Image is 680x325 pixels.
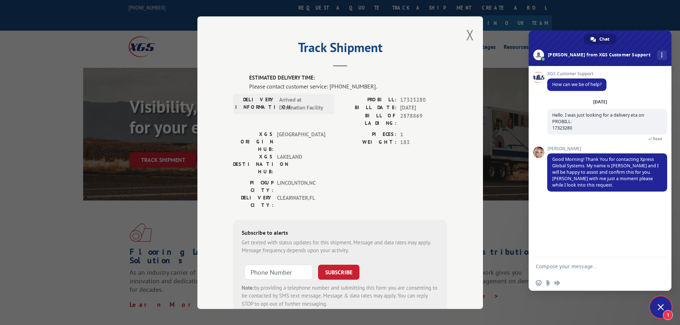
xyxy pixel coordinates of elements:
span: 183 [400,138,447,147]
label: PICKUP CITY: [233,179,273,194]
div: [DATE] [593,100,607,104]
div: Please contact customer service: [PHONE_NUMBER]. [249,82,447,90]
span: [PERSON_NAME] [547,146,667,151]
div: Close chat [650,296,671,318]
span: Read [653,136,662,141]
label: XGS DESTINATION HUB: [233,153,273,175]
span: LINCOLNTON , NC [277,179,325,194]
label: DELIVERY CITY: [233,194,273,209]
label: ESTIMATED DELIVERY TIME: [249,74,447,82]
span: 1 [400,130,447,138]
span: Audio message [554,280,560,286]
strong: Note: [242,284,254,291]
label: PROBILL: [340,96,397,104]
label: WEIGHT: [340,138,397,147]
span: Chat [599,34,609,45]
span: Arrived at Destination Facility [279,96,327,112]
div: by providing a telephone number and submitting this form you are consenting to be contacted by SM... [242,284,439,308]
label: XGS ORIGIN HUB: [233,130,273,153]
label: PIECES: [340,130,397,138]
span: XGS Customer Support [547,71,606,76]
span: CLEARWATER , FL [277,194,325,209]
span: 2878869 [400,112,447,127]
span: [GEOGRAPHIC_DATA] [277,130,325,153]
span: Good Morning! Thank You for contacting Xpress Global Systems. My name is [PERSON_NAME] and I will... [552,156,659,188]
span: Send a file [545,280,551,286]
span: 17323280 [400,96,447,104]
textarea: Compose your message... [536,263,649,270]
h2: Track Shipment [233,42,447,56]
span: [DATE] [400,104,447,112]
span: Hello. I was just looking for a delivery eta on PROBILL: 17323280 [552,112,644,131]
div: More channels [657,50,667,60]
span: Insert an emoji [536,280,542,286]
label: BILL DATE: [340,104,397,112]
span: LAKELAND [277,153,325,175]
input: Phone Number [245,264,312,279]
button: Close modal [466,25,474,44]
span: 1 [663,310,673,320]
div: Get texted with status updates for this shipment. Message and data rates may apply. Message frequ... [242,238,439,254]
button: SUBSCRIBE [318,264,359,279]
label: BILL OF LADING: [340,112,397,127]
div: Subscribe to alerts [242,228,439,238]
label: DELIVERY INFORMATION: [235,96,276,112]
span: How can we be of help? [552,81,601,87]
div: Chat [584,34,616,45]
